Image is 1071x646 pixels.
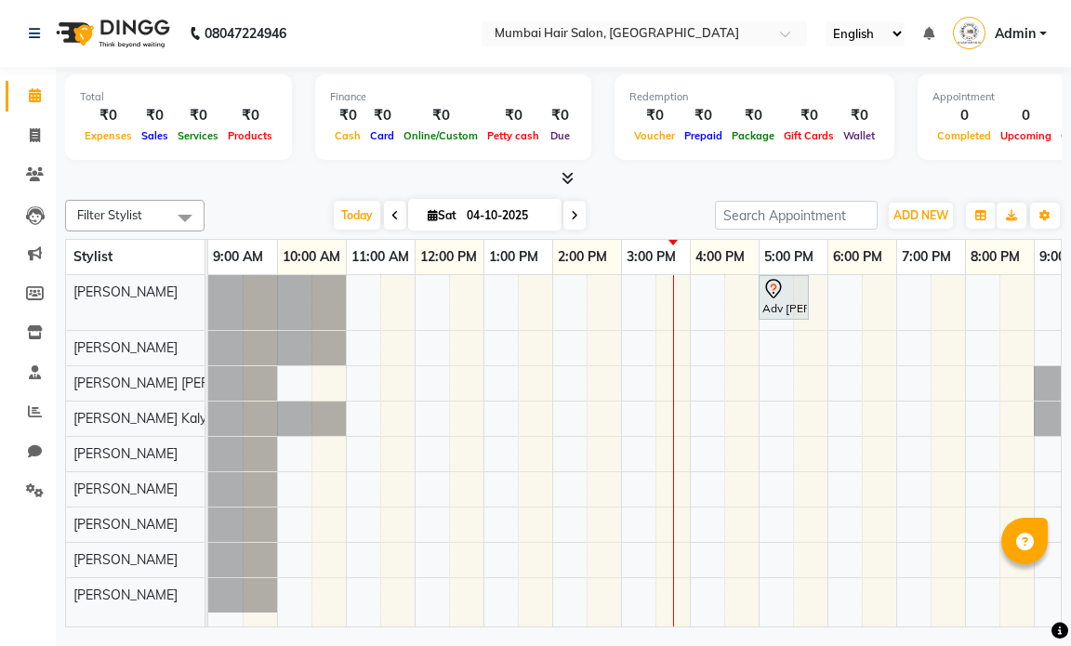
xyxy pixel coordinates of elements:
[347,244,414,270] a: 11:00 AM
[73,481,178,497] span: [PERSON_NAME]
[399,105,483,126] div: ₹0
[223,105,277,126] div: ₹0
[47,7,175,59] img: logo
[546,129,575,142] span: Due
[483,129,544,142] span: Petty cash
[953,17,985,49] img: Admin
[365,129,399,142] span: Card
[416,244,482,270] a: 12:00 PM
[932,129,996,142] span: Completed
[73,410,221,427] span: [PERSON_NAME] Kalyan
[73,445,178,462] span: [PERSON_NAME]
[966,244,1025,270] a: 8:00 PM
[691,244,749,270] a: 4:00 PM
[399,129,483,142] span: Online/Custom
[461,202,554,230] input: 2025-10-04
[484,244,543,270] a: 1:00 PM
[932,105,996,126] div: 0
[828,244,887,270] a: 6:00 PM
[365,105,399,126] div: ₹0
[779,105,839,126] div: ₹0
[622,244,681,270] a: 3:00 PM
[73,516,178,533] span: [PERSON_NAME]
[893,208,948,222] span: ADD NEW
[680,105,727,126] div: ₹0
[208,244,268,270] a: 9:00 AM
[223,129,277,142] span: Products
[760,278,807,317] div: Adv [PERSON_NAME], TK02, 05:00 PM-05:45 PM, Director Haircut - [DEMOGRAPHIC_DATA]
[897,244,956,270] a: 7:00 PM
[629,129,680,142] span: Voucher
[727,105,779,126] div: ₹0
[137,105,173,126] div: ₹0
[80,105,137,126] div: ₹0
[330,129,365,142] span: Cash
[423,208,461,222] span: Sat
[779,129,839,142] span: Gift Cards
[80,89,277,105] div: Total
[995,24,1036,44] span: Admin
[77,207,142,222] span: Filter Stylist
[205,7,286,59] b: 08047224946
[483,105,544,126] div: ₹0
[73,339,178,356] span: [PERSON_NAME]
[715,201,878,230] input: Search Appointment
[996,105,1056,126] div: 0
[544,105,576,126] div: ₹0
[629,105,680,126] div: ₹0
[73,587,178,603] span: [PERSON_NAME]
[839,105,879,126] div: ₹0
[73,283,178,300] span: [PERSON_NAME]
[727,129,779,142] span: Package
[73,248,112,265] span: Stylist
[73,551,178,568] span: [PERSON_NAME]
[80,129,137,142] span: Expenses
[330,105,365,126] div: ₹0
[334,201,380,230] span: Today
[760,244,818,270] a: 5:00 PM
[173,105,223,126] div: ₹0
[996,129,1056,142] span: Upcoming
[278,244,345,270] a: 10:00 AM
[993,572,1052,627] iframe: chat widget
[889,203,953,229] button: ADD NEW
[629,89,879,105] div: Redemption
[680,129,727,142] span: Prepaid
[553,244,612,270] a: 2:00 PM
[137,129,173,142] span: Sales
[173,129,223,142] span: Services
[73,375,285,391] span: [PERSON_NAME] [PERSON_NAME]
[330,89,576,105] div: Finance
[839,129,879,142] span: Wallet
